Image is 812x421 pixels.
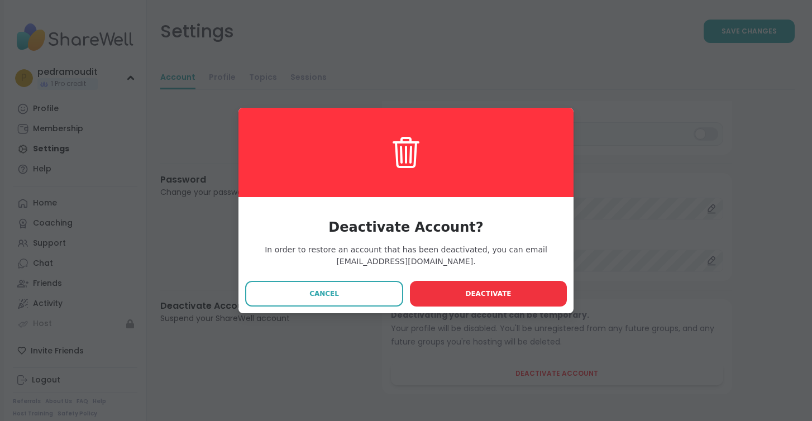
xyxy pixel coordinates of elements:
[245,217,567,237] h3: Deactivate Account?
[410,281,567,307] button: Deactivate
[245,281,403,307] button: Cancel
[465,289,511,299] span: Deactivate
[245,244,567,267] span: In order to restore an account that has been deactivated, you can email [EMAIL_ADDRESS][DOMAIN_NA...
[309,289,339,299] span: Cancel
